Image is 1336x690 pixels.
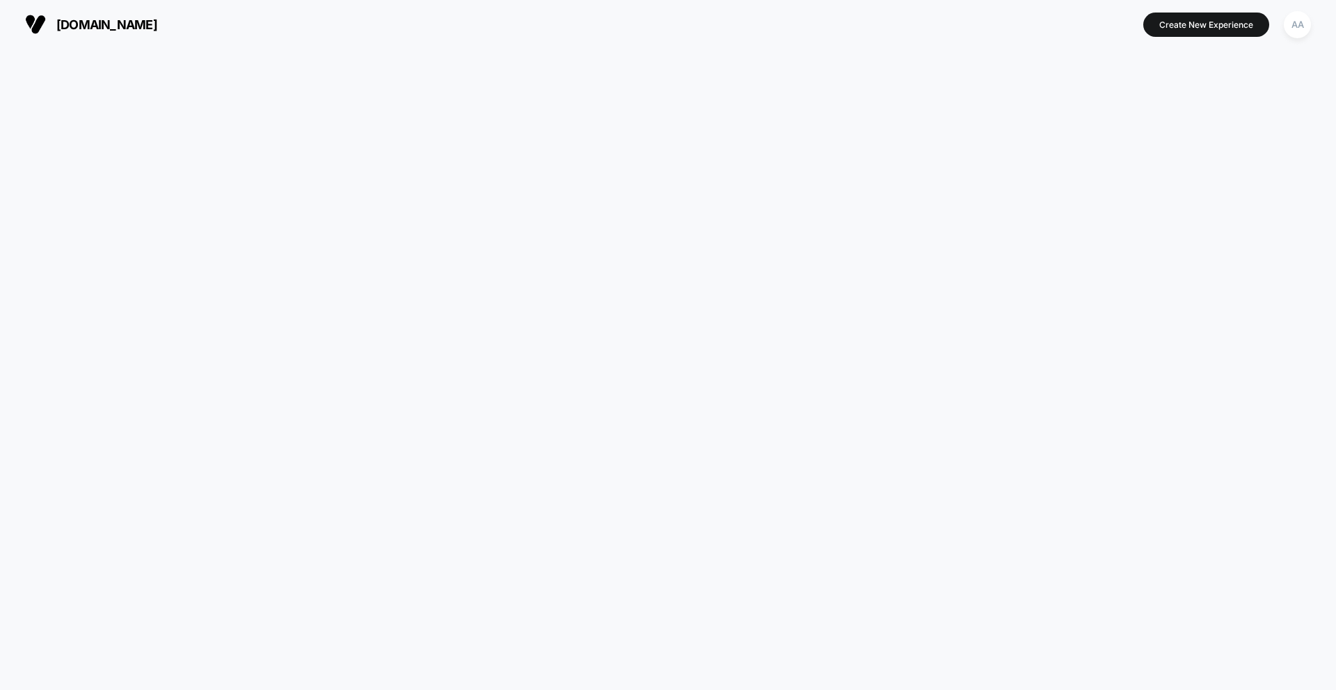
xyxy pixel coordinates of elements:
div: AA [1284,11,1311,38]
span: [DOMAIN_NAME] [56,17,157,32]
button: Create New Experience [1143,13,1269,37]
button: AA [1280,10,1315,39]
button: [DOMAIN_NAME] [21,13,161,35]
img: Visually logo [25,14,46,35]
